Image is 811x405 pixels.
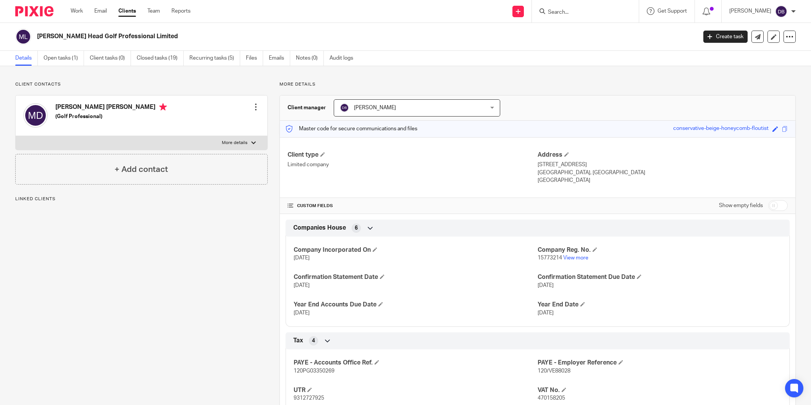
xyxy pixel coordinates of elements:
a: Clients [118,7,136,15]
h4: Confirmation Statement Due Date [538,273,782,281]
p: [PERSON_NAME] [729,7,771,15]
h3: Client manager [288,104,326,112]
a: Client tasks (0) [90,51,131,66]
a: Reports [171,7,191,15]
p: More details [279,81,796,87]
a: Closed tasks (19) [137,51,184,66]
h4: UTR [294,386,538,394]
div: conservative-beige-honeycomb-floutist [673,125,769,133]
span: [PERSON_NAME] [354,105,396,110]
p: Linked clients [15,196,268,202]
span: 470158205 [538,395,565,401]
a: Team [147,7,160,15]
p: [GEOGRAPHIC_DATA] [538,177,788,184]
h4: Confirmation Statement Date [294,273,538,281]
h5: (Golf Professional) [55,113,167,120]
a: Create task [703,31,748,43]
a: Notes (0) [296,51,324,66]
p: Master code for secure communications and files [286,125,417,133]
span: 120/VE88028 [538,368,570,374]
h4: Address [538,151,788,159]
span: Get Support [658,8,687,14]
label: Show empty fields [719,202,763,209]
h4: PAYE - Accounts Office Ref. [294,359,538,367]
p: [GEOGRAPHIC_DATA], [GEOGRAPHIC_DATA] [538,169,788,177]
h4: Company Incorporated On [294,246,538,254]
h4: PAYE - Employer Reference [538,359,782,367]
a: Emails [269,51,290,66]
span: [DATE] [538,310,554,316]
span: 120PG03350269 [294,368,334,374]
span: Companies House [293,224,346,232]
a: Recurring tasks (5) [189,51,240,66]
h4: Year End Accounts Due Date [294,301,538,309]
p: Client contacts [15,81,268,87]
span: 15773214 [538,255,562,261]
img: Pixie [15,6,53,16]
h4: Company Reg. No. [538,246,782,254]
a: Work [71,7,83,15]
a: View more [563,255,588,261]
a: Email [94,7,107,15]
a: Open tasks (1) [44,51,84,66]
span: 6 [355,224,358,232]
a: Audit logs [330,51,359,66]
p: More details [222,140,247,146]
span: [DATE] [538,283,554,288]
h4: Year End Date [538,301,782,309]
input: Search [547,9,616,16]
span: Tax [293,337,303,345]
h2: [PERSON_NAME] Head Golf Professional Limited [37,32,561,40]
i: Primary [159,103,167,111]
img: svg%3E [340,103,349,112]
h4: VAT No. [538,386,782,394]
span: [DATE] [294,310,310,316]
span: 9312727925 [294,395,324,401]
span: [DATE] [294,255,310,261]
span: 4 [312,337,315,345]
h4: [PERSON_NAME] [PERSON_NAME] [55,103,167,113]
p: Limited company [288,161,538,168]
p: [STREET_ADDRESS] [538,161,788,168]
img: svg%3E [775,5,787,18]
a: Files [246,51,263,66]
h4: Client type [288,151,538,159]
h4: + Add contact [115,164,168,175]
h4: CUSTOM FIELDS [288,203,538,209]
a: Details [15,51,38,66]
img: svg%3E [15,29,31,45]
img: svg%3E [23,103,48,128]
span: [DATE] [294,283,310,288]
